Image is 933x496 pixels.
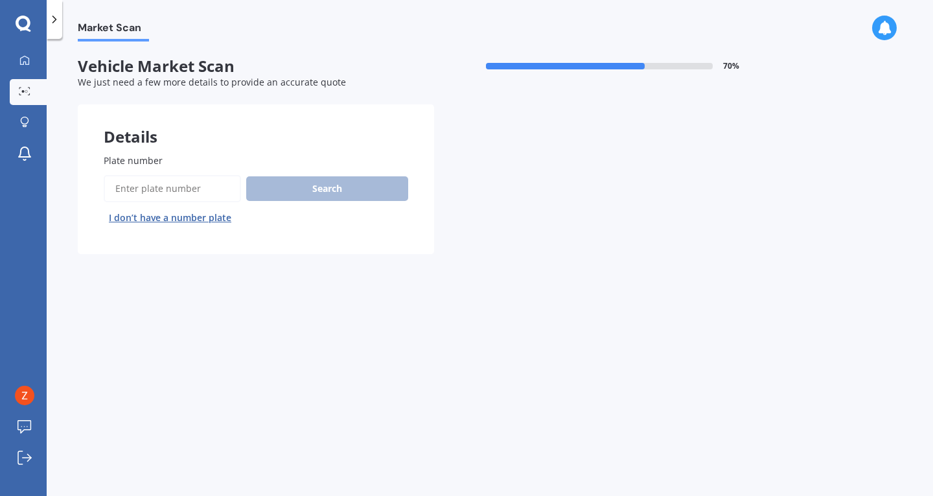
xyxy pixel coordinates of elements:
[104,175,241,202] input: Enter plate number
[104,207,236,228] button: I don’t have a number plate
[15,386,34,405] img: ACg8ocIK6sUEM0EI4IOXoSs_KZFr0EkHBf4261GXjKUOqtO5kKK7mQ=s96-c
[78,76,346,88] span: We just need a few more details to provide an accurate quote
[78,21,149,39] span: Market Scan
[78,57,434,76] span: Vehicle Market Scan
[104,154,163,167] span: Plate number
[723,62,739,71] span: 70 %
[78,104,434,143] div: Details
